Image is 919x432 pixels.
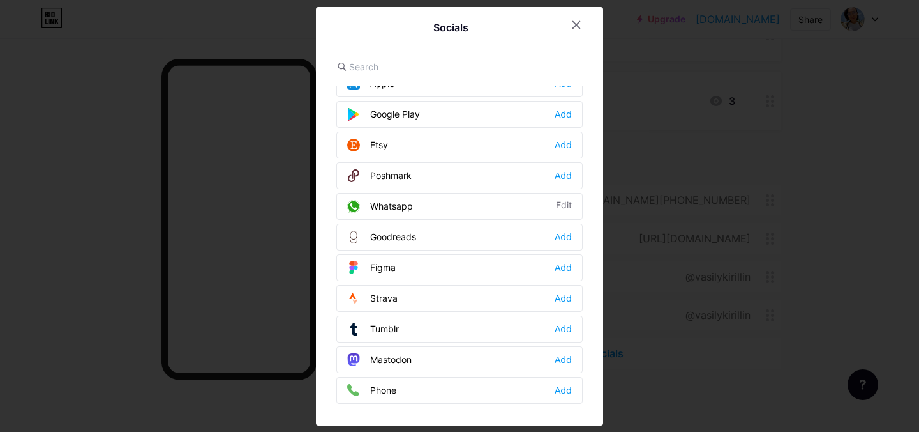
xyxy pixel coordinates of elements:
[556,200,572,213] div: Edit
[349,60,490,73] input: Search
[347,231,416,243] div: Goodreads
[555,261,572,274] div: Add
[555,231,572,243] div: Add
[347,108,420,121] div: Google Play
[347,169,412,182] div: Poshmark
[555,139,572,151] div: Add
[555,169,572,182] div: Add
[555,323,572,336] div: Add
[347,384,396,397] div: Phone
[555,108,572,121] div: Add
[347,77,394,90] div: Apple
[347,323,399,336] div: Tumblr
[347,292,398,305] div: Strava
[555,292,572,305] div: Add
[347,261,396,274] div: Figma
[555,384,572,397] div: Add
[433,20,468,35] div: Socials
[347,200,413,213] div: Whatsapp
[347,139,388,151] div: Etsy
[347,353,412,366] div: Mastodon
[555,353,572,366] div: Add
